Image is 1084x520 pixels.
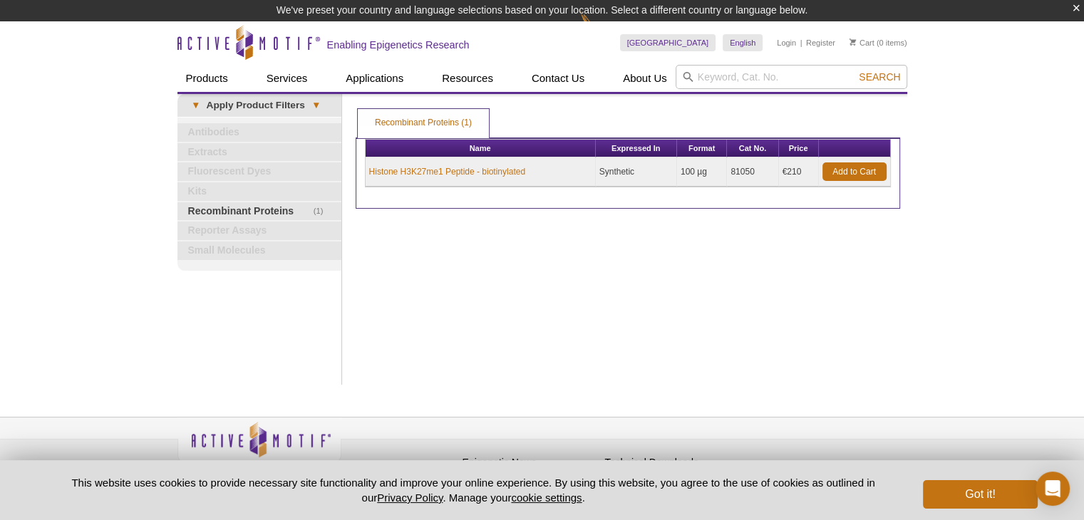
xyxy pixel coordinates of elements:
[358,109,489,137] a: Recombinant Proteins (1)
[177,65,237,92] a: Products
[800,34,802,51] li: |
[337,65,412,92] a: Applications
[596,157,677,187] td: Synthetic
[677,157,727,187] td: 100 µg
[366,140,596,157] th: Name
[580,11,618,44] img: Change Here
[177,94,341,117] a: ▾Apply Product Filters▾
[177,143,341,162] a: Extracts
[185,99,207,112] span: ▾
[923,480,1037,509] button: Got it!
[463,457,598,469] h4: Epigenetic News
[850,38,874,48] a: Cart
[305,99,327,112] span: ▾
[779,157,819,187] td: €210
[177,202,341,221] a: (1)Recombinant Proteins
[777,38,796,48] a: Login
[676,65,907,89] input: Keyword, Cat. No.
[1036,472,1070,506] div: Open Intercom Messenger
[855,71,904,83] button: Search
[177,182,341,201] a: Kits
[327,38,470,51] h2: Enabling Epigenetics Research
[314,202,331,221] span: (1)
[433,65,502,92] a: Resources
[47,475,900,505] p: This website uses cookies to provide necessary site functionality and improve your online experie...
[822,162,887,181] a: Add to Cart
[850,38,856,46] img: Your Cart
[850,34,907,51] li: (0 items)
[727,157,778,187] td: 81050
[177,162,341,181] a: Fluorescent Dyes
[620,34,716,51] a: [GEOGRAPHIC_DATA]
[369,165,525,178] a: Histone H3K27me1 Peptide - biotinylated
[859,71,900,83] span: Search
[727,140,778,157] th: Cat No.
[723,34,763,51] a: English
[614,65,676,92] a: About Us
[605,457,740,469] h4: Technical Downloads
[748,442,855,474] table: Click to Verify - This site chose Symantec SSL for secure e-commerce and confidential communicati...
[596,140,677,157] th: Expressed In
[511,492,582,504] button: cookie settings
[177,241,341,260] a: Small Molecules
[377,492,443,504] a: Privacy Policy
[177,123,341,142] a: Antibodies
[523,65,593,92] a: Contact Us
[779,140,819,157] th: Price
[806,38,835,48] a: Register
[349,454,404,476] a: Privacy Policy
[177,222,341,240] a: Reporter Assays
[177,417,341,475] img: Active Motif,
[258,65,316,92] a: Services
[677,140,727,157] th: Format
